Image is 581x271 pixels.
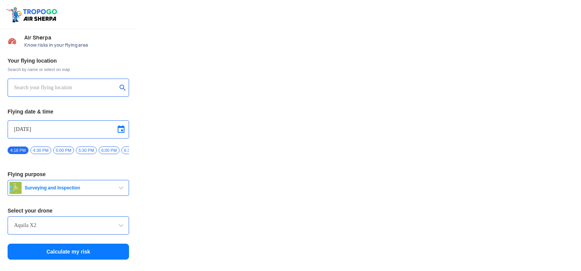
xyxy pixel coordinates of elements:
span: 5:00 PM [53,147,74,154]
input: Search by name or Brand [14,221,123,230]
span: 4:30 PM [30,147,51,154]
span: Surveying and Inspection [22,185,117,191]
span: Air Sherpa [24,35,129,41]
button: Surveying and Inspection [8,180,129,196]
h3: Flying date & time [8,109,129,114]
span: 6:30 PM [121,147,142,154]
img: survey.png [9,182,22,194]
h3: Flying purpose [8,172,129,177]
span: Know risks in your flying area [24,42,129,48]
input: Select Date [14,125,123,134]
span: Search by name or select on map [8,66,129,72]
input: Search your flying location [14,83,117,92]
img: Risk Scores [8,36,17,46]
button: Calculate my risk [8,244,129,260]
span: 4:18 PM [8,147,28,154]
span: 5:30 PM [76,147,97,154]
span: 6:00 PM [99,147,120,154]
h3: Select your drone [8,208,129,213]
img: ic_tgdronemaps.svg [6,6,60,23]
h3: Your flying location [8,58,129,63]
